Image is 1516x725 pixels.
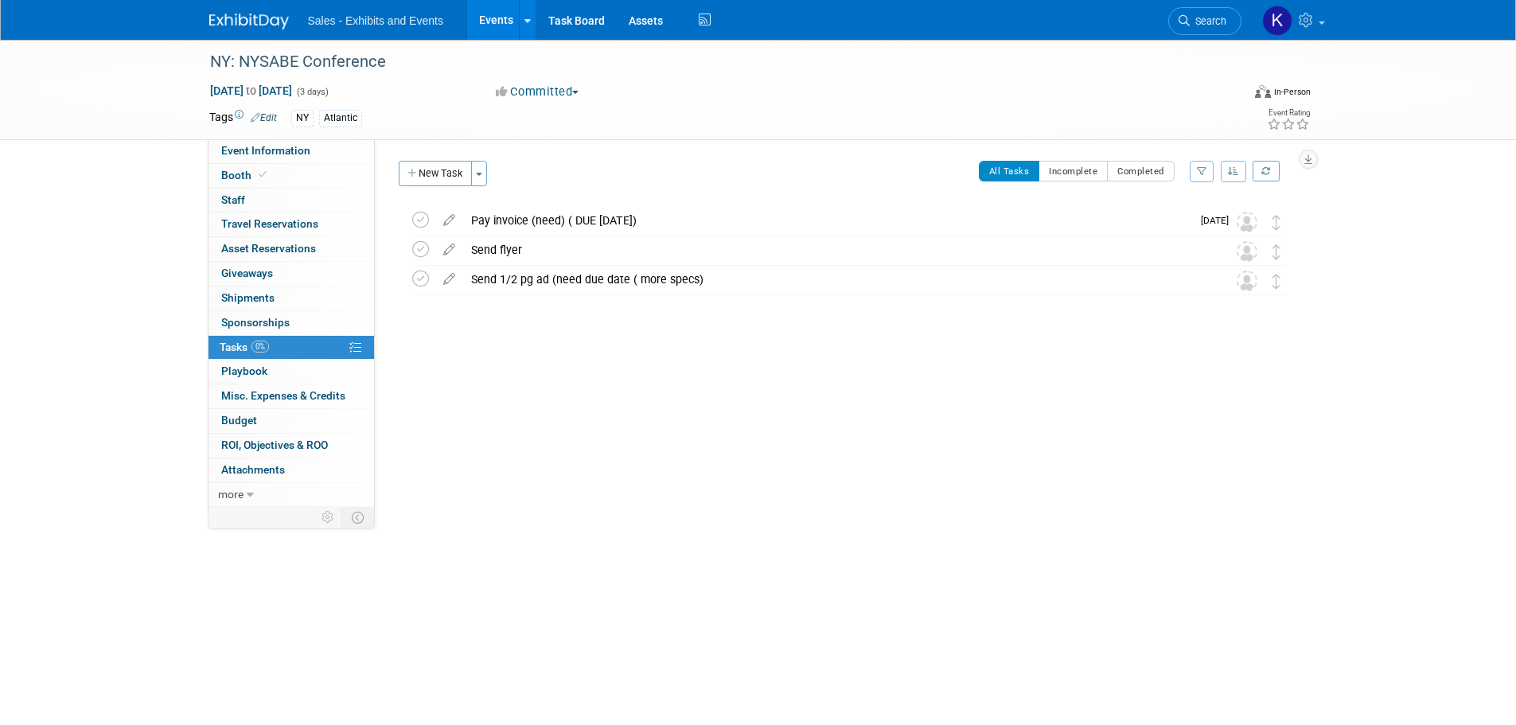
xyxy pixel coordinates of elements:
a: Booth [208,164,374,188]
div: NY [291,110,314,127]
a: edit [435,213,463,228]
a: Event Information [208,139,374,163]
span: [DATE] [1201,215,1237,226]
td: Tags [209,109,277,127]
img: Unassigned [1237,241,1257,262]
a: Tasks0% [208,336,374,360]
span: Staff [221,193,245,206]
a: Travel Reservations [208,212,374,236]
td: Personalize Event Tab Strip [314,507,342,528]
i: Move task [1272,244,1280,259]
a: ROI, Objectives & ROO [208,434,374,458]
div: Atlantic [319,110,362,127]
i: Move task [1272,274,1280,289]
button: All Tasks [979,161,1040,181]
span: Search [1190,15,1226,27]
i: Move task [1272,215,1280,230]
a: Shipments [208,286,374,310]
span: 0% [251,341,269,353]
a: edit [435,243,463,257]
div: In-Person [1273,86,1311,98]
a: edit [435,272,463,286]
span: to [244,84,259,97]
a: Budget [208,409,374,433]
img: Unassigned [1237,271,1257,291]
span: Event Information [221,144,310,157]
i: Booth reservation complete [259,170,267,179]
span: Asset Reservations [221,242,316,255]
span: more [218,488,244,501]
a: Playbook [208,360,374,384]
a: Misc. Expenses & Credits [208,384,374,408]
button: Committed [490,84,585,100]
button: Incomplete [1039,161,1108,181]
a: more [208,483,374,507]
span: ROI, Objectives & ROO [221,439,328,451]
span: Misc. Expenses & Credits [221,389,345,402]
a: Asset Reservations [208,237,374,261]
span: Playbook [221,364,267,377]
div: Pay invoice (need) ( DUE [DATE]) [463,207,1191,234]
span: Travel Reservations [221,217,318,230]
span: Shipments [221,291,275,304]
span: Booth [221,169,270,181]
a: Staff [208,189,374,212]
span: [DATE] [DATE] [209,84,293,98]
img: Unassigned [1237,212,1257,232]
img: Format-Inperson.png [1255,85,1271,98]
span: Tasks [220,341,269,353]
div: Send 1/2 pg ad (need due date ( more specs) [463,266,1205,293]
a: Attachments [208,458,374,482]
div: Event Format [1148,83,1311,107]
a: Refresh [1253,161,1280,181]
button: Completed [1107,161,1175,181]
span: Attachments [221,463,285,476]
button: New Task [399,161,472,186]
span: Giveaways [221,267,273,279]
span: (3 days) [295,87,329,97]
div: NY: NYSABE Conference [205,48,1218,76]
div: Event Rating [1267,109,1310,117]
img: ExhibitDay [209,14,289,29]
span: Budget [221,414,257,427]
a: Giveaways [208,262,374,286]
img: Kara Haven [1262,6,1292,36]
td: Toggle Event Tabs [341,507,374,528]
a: Edit [251,112,277,123]
span: Sponsorships [221,316,290,329]
div: Send flyer [463,236,1205,263]
a: Search [1168,7,1241,35]
a: Sponsorships [208,311,374,335]
span: Sales - Exhibits and Events [308,14,443,27]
